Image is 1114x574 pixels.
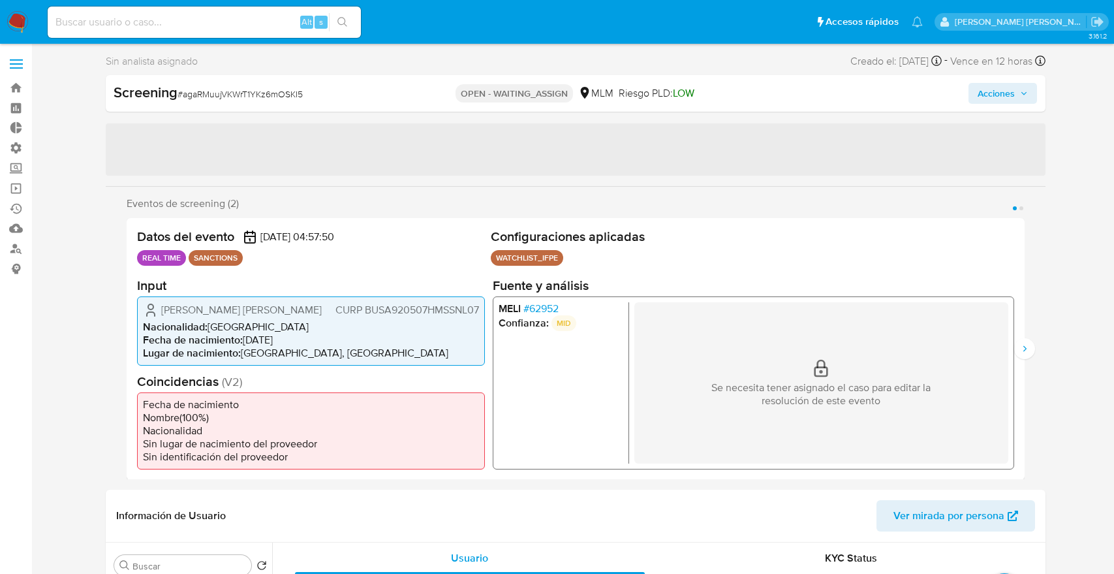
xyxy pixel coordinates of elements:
button: search-icon [329,13,356,31]
div: Creado el: [DATE] [850,52,942,70]
span: Accesos rápidos [826,15,899,29]
span: Vence en 12 horas [950,54,1032,69]
b: Screening [114,82,178,103]
span: Riesgo PLD: [619,86,694,101]
span: LOW [673,86,694,101]
a: Notificaciones [912,16,923,27]
span: s [319,16,323,28]
input: Buscar usuario o caso... [48,14,361,31]
span: Alt [302,16,312,28]
span: Usuario [451,550,488,566]
span: ‌ [106,123,1045,176]
span: - [944,52,948,70]
h1: Información de Usuario [116,509,226,522]
button: Buscar [119,560,130,571]
span: # agaRMuujVKWrT1YKz6mOSKI5 [178,88,303,101]
span: Ver mirada por persona [893,500,1004,532]
a: Salir [1091,15,1104,29]
p: OPEN - WAITING_ASSIGN [456,84,573,103]
div: MLM [578,86,613,101]
button: Ver mirada por persona [876,500,1035,532]
input: Buscar [132,560,246,572]
button: Acciones [968,83,1037,104]
span: Acciones [978,83,1015,104]
span: Sin analista asignado [106,54,198,69]
span: KYC Status [825,550,877,566]
p: marianela.tarsia@mercadolibre.com [955,16,1087,28]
